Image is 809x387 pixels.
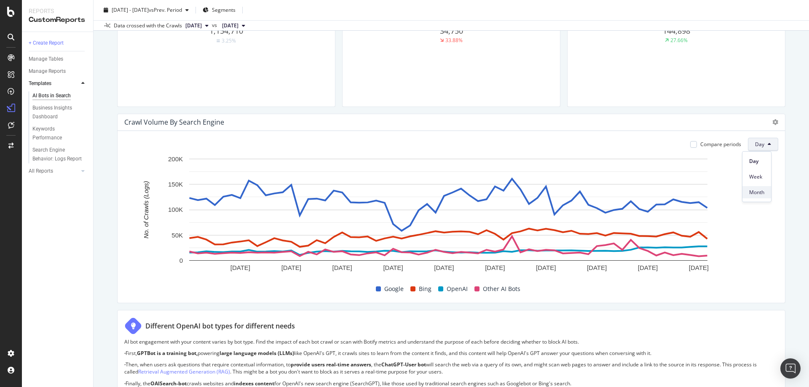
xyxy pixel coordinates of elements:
text: [DATE] [383,264,403,271]
strong: GPTBot is a training bot, [137,350,198,357]
span: Segments [212,6,236,13]
text: 100K [168,206,183,213]
strong: · [124,380,126,387]
span: 1,154,710 [209,26,243,36]
text: 150K [168,181,183,188]
div: Manage Tables [29,55,63,64]
text: 50K [171,231,183,238]
span: Day [749,157,764,165]
div: AI Bots in Search [32,91,71,100]
text: 0 [179,257,183,264]
span: Bing [419,284,431,294]
span: 144,898 [663,26,690,36]
a: Manage Reports [29,67,87,76]
strong: · [124,361,126,368]
img: Equal [217,40,220,42]
div: Data crossed with the Crawls [114,22,182,29]
button: [DATE] - [DATE]vsPrev. Period [100,3,192,17]
button: Day [748,138,778,151]
text: [DATE] [536,264,556,271]
a: + Create Report [29,39,87,48]
strong: large language models (LLMs) [220,350,294,357]
a: Keywords Performance [32,125,87,142]
div: Different OpenAI bot types for different needs [145,321,295,331]
div: Open Intercom Messenger [780,358,801,379]
div: All Reports [29,167,53,176]
div: Manage Reports [29,67,66,76]
a: Retrieval Augmented Generation (RAG) [138,368,230,375]
span: Other AI Bots [483,284,520,294]
span: OpenAI [447,284,468,294]
button: [DATE] [182,21,212,31]
text: [DATE] [689,264,709,271]
svg: A chart. [124,155,772,282]
div: Crawl Volume By Search EngineCompare periodsDayA chart.GoogleBingOpenAIOther AI Bots [117,114,785,303]
text: [DATE] [332,264,352,271]
span: vs [212,21,219,29]
div: 3.25% [222,37,236,44]
text: [DATE] [281,264,301,271]
span: 2025 Aug. 31st [185,22,202,29]
text: [DATE] [485,264,505,271]
span: Day [755,141,764,148]
a: AI Bots in Search [32,91,87,100]
div: Search Engine Behavior: Logs Report [32,146,82,163]
text: [DATE] [638,264,658,271]
button: [DATE] [219,21,249,31]
span: 34,750 [440,26,463,36]
div: Reports [29,7,86,15]
span: Google [384,284,404,294]
text: 200K [168,155,183,163]
strong: provide users real-time answers [291,361,371,368]
strong: ChatGPT-User bot [381,361,426,368]
p: AI bot engagement with your content varies by bot type. Find the impact of each bot crawl or scan... [124,338,778,345]
strong: · [124,350,126,357]
a: Search Engine Behavior: Logs Report [32,146,87,163]
span: Week [749,173,764,181]
div: 27.66% [670,37,688,44]
button: Segments [199,3,239,17]
div: Business Insights Dashboard [32,104,81,121]
span: Month [749,189,764,196]
div: Keywords Performance [32,125,80,142]
span: 2025 Jun. 22nd [222,22,238,29]
span: [DATE] - [DATE] [112,6,149,13]
text: [DATE] [434,264,454,271]
div: CustomReports [29,15,86,25]
a: All Reports [29,167,79,176]
a: Business Insights Dashboard [32,104,87,121]
span: vs Prev. Period [149,6,182,13]
strong: indexes content [234,380,274,387]
strong: OAISearch-bot [150,380,187,387]
div: + Create Report [29,39,64,48]
div: Crawl Volume By Search Engine [124,118,224,126]
text: [DATE] [587,264,607,271]
a: Manage Tables [29,55,87,64]
div: 33.88% [445,37,463,44]
p: Then, when users ask questions that require contextual information, to , the will search the web ... [124,361,778,375]
div: Templates [29,79,51,88]
text: No. of Crawls (Logs) [142,181,150,239]
p: First, powering like OpenAI's GPT, it crawls sites to learn from the content it finds, and this c... [124,350,778,357]
div: Compare periods [700,141,741,148]
a: Templates [29,79,79,88]
text: [DATE] [230,264,250,271]
p: Finally, the crawls websites and for OpenAI's new search engine (SearchGPT), like those used by t... [124,380,778,387]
